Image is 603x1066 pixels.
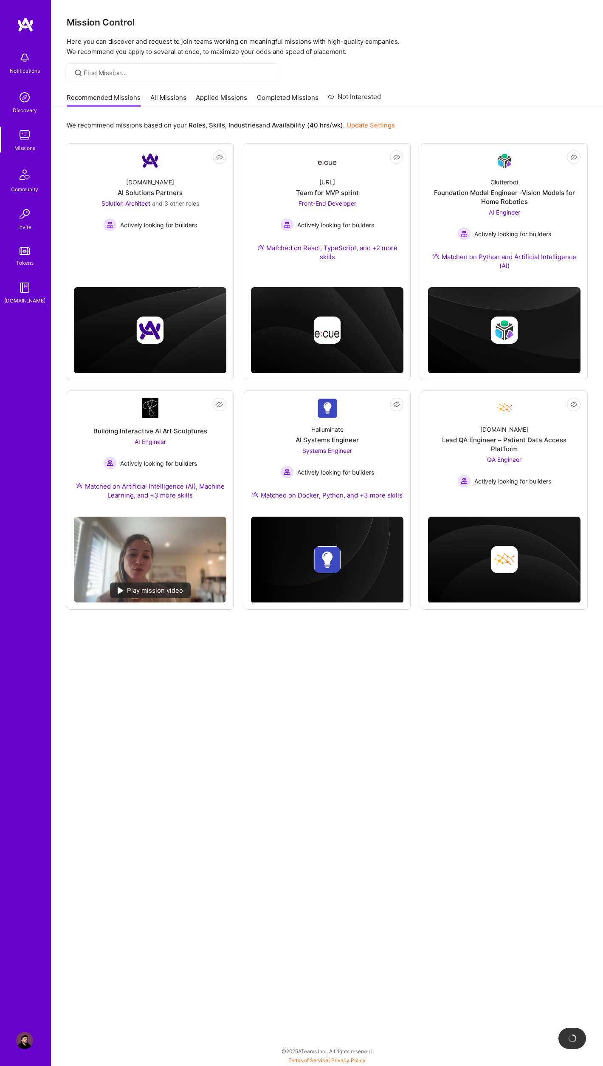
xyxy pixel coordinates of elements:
[67,121,395,130] p: We recommend missions based on your , , and .
[101,200,150,207] span: Solution Architect
[328,92,381,107] a: Not Interested
[570,154,577,161] i: icon EyeClosed
[189,121,206,129] b: Roles
[314,546,341,573] img: Company logo
[491,546,518,573] img: Company logo
[228,121,259,129] b: Industries
[288,1057,366,1063] span: |
[67,37,588,57] p: Here you can discover and request to join teams working on meaningful missions with high-quality ...
[302,447,352,454] span: Systems Engineer
[251,287,403,373] img: cover
[347,121,395,129] a: Update Settings
[93,427,207,435] div: Building Interactive AI Art Sculptures
[118,188,183,197] div: AI Solutions Partners
[252,491,259,498] img: Ateam Purple Icon
[251,150,403,271] a: Company Logo[URL]Team for MVP sprintFront-End Developer Actively looking for buildersActively loo...
[84,68,273,77] input: Find Mission...
[74,398,226,510] a: Company LogoBuilding Interactive AI Art SculpturesAI Engineer Actively looking for buildersActive...
[51,1041,603,1062] div: © 2025 ATeams Inc., All rights reserved.
[331,1057,366,1063] a: Privacy Policy
[216,154,223,161] i: icon EyeClosed
[14,1032,35,1049] a: User Avatar
[74,482,226,500] div: Matched on Artificial Intelligence (AI), Machine Learning, and +3 more skills
[428,398,580,497] a: Company Logo[DOMAIN_NAME]Lead QA Engineer – Patient Data Access PlatformQA Engineer Actively look...
[152,200,199,207] span: and 3 other roles
[280,465,294,479] img: Actively looking for builders
[73,68,83,78] i: icon SearchGrey
[150,93,186,107] a: All Missions
[494,151,515,171] img: Company Logo
[118,587,124,594] img: play
[428,517,580,603] img: cover
[16,49,33,66] img: bell
[288,1057,328,1063] a: Terms of Service
[251,243,403,261] div: Matched on React, TypeScript, and +2 more skills
[428,150,580,280] a: Company LogoClutterbotFoundation Model Engineer -Vision Models for Home RoboticsAI Engineer Activ...
[126,178,174,187] div: [DOMAIN_NAME]
[296,188,359,197] div: Team for MVP sprint
[428,287,580,373] img: cover
[314,317,341,344] img: Company logo
[103,218,117,232] img: Actively looking for builders
[110,582,191,598] div: Play mission video
[474,229,551,238] span: Actively looking for builders
[428,435,580,453] div: Lead QA Engineer – Patient Data Access Platform
[487,456,521,463] span: QA Engineer
[20,247,30,255] img: tokens
[433,253,440,260] img: Ateam Purple Icon
[103,456,117,470] img: Actively looking for builders
[457,227,471,240] img: Actively looking for builders
[428,188,580,206] div: Foundation Model Engineer -Vision Models for Home Robotics
[491,317,518,344] img: Company logo
[10,66,40,75] div: Notifications
[457,474,471,488] img: Actively looking for builders
[74,517,226,602] img: No Mission
[135,438,166,445] span: AI Engineer
[67,17,588,28] h3: Mission Control
[428,252,580,270] div: Matched on Python and Artificial Intelligence (AI)
[137,317,164,344] img: Company logo
[120,459,197,468] span: Actively looking for builders
[16,1032,33,1049] img: User Avatar
[393,154,400,161] i: icon EyeClosed
[317,398,338,418] img: Company Logo
[257,93,318,107] a: Completed Missions
[216,401,223,408] i: icon EyeClosed
[297,221,374,229] span: Actively looking for builders
[474,477,551,486] span: Actively looking for builders
[18,223,31,232] div: Invite
[317,153,338,168] img: Company Logo
[297,468,374,477] span: Actively looking for builders
[76,482,83,489] img: Ateam Purple Icon
[16,279,33,296] img: guide book
[4,296,45,305] div: [DOMAIN_NAME]
[16,127,33,144] img: teamwork
[490,178,518,187] div: Clutterbot
[296,435,359,444] div: AI Systems Engineer
[251,517,403,603] img: cover
[120,221,197,229] span: Actively looking for builders
[568,1034,577,1043] img: loading
[142,398,159,418] img: Company Logo
[299,200,356,207] span: Front-End Developer
[570,401,577,408] i: icon EyeClosed
[489,209,520,216] span: AI Engineer
[13,106,37,115] div: Discovery
[17,17,34,32] img: logo
[480,425,528,434] div: [DOMAIN_NAME]
[209,121,225,129] b: Skills
[251,398,403,510] a: Company LogoHalluminateAI Systems EngineerSystems Engineer Actively looking for buildersActively ...
[11,185,38,194] div: Community
[393,401,400,408] i: icon EyeClosed
[16,206,33,223] img: Invite
[257,244,264,251] img: Ateam Purple Icon
[67,93,141,107] a: Recommended Missions
[16,258,34,267] div: Tokens
[311,425,344,434] div: Halluminate
[14,144,35,153] div: Missions
[140,150,161,171] img: Company Logo
[252,491,403,500] div: Matched on Docker, Python, and +3 more skills
[16,89,33,106] img: discovery
[14,164,35,185] img: Community
[272,121,343,129] b: Availability (40 hrs/wk)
